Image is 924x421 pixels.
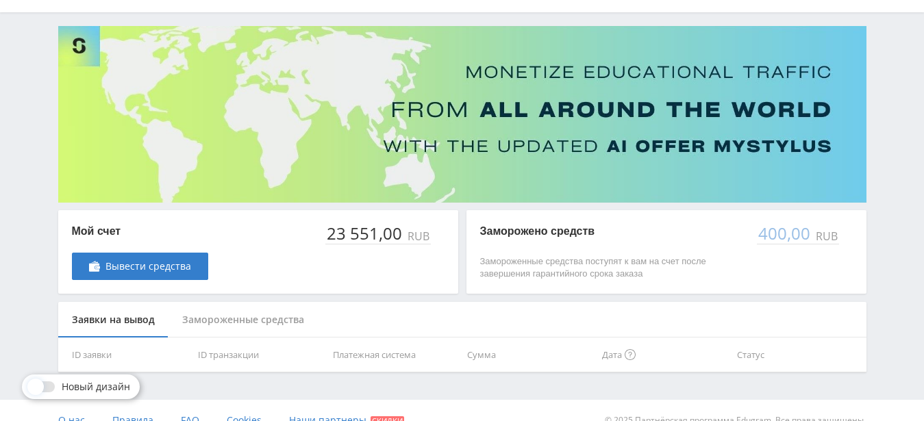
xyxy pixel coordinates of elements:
[597,337,732,372] th: Дата
[813,230,839,242] div: RUB
[327,337,462,372] th: Платежная система
[58,337,193,372] th: ID заявки
[72,253,208,280] a: Вывести средства
[62,381,130,392] span: Новый дизайн
[72,224,208,239] p: Мой счет
[105,261,191,272] span: Вывести средства
[168,302,318,338] div: Замороженные средства
[757,224,813,243] div: 400,00
[480,255,743,280] p: Замороженные средства поступят к вам на счет после завершения гарантийного срока заказа
[58,26,866,203] img: Banner
[405,230,431,242] div: RUB
[192,337,327,372] th: ID транзакции
[480,224,743,239] p: Заморожено средств
[462,337,597,372] th: Сумма
[58,302,168,338] div: Заявки на вывод
[732,337,866,372] th: Статус
[325,224,405,243] div: 23 551,00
